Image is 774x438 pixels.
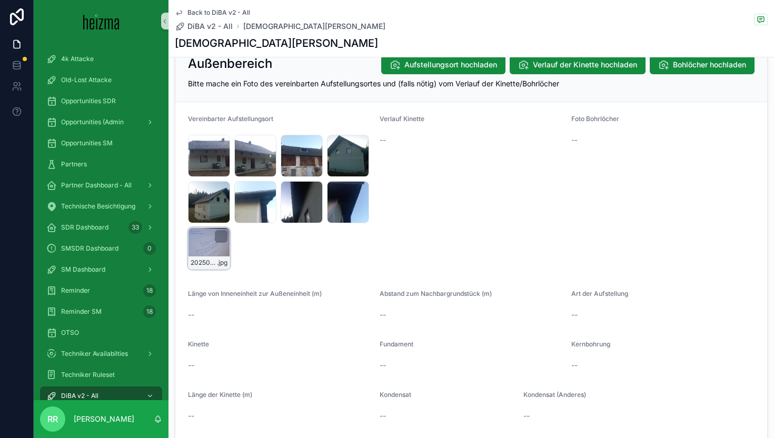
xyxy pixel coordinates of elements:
[571,360,578,371] span: --
[40,155,162,174] a: Partners
[188,79,559,88] span: Bitte mache ein Foto des vereinbarten Aufstellungsortes und (falls nötig) vom Verlauf der Kinette...
[61,392,98,400] span: DiBA v2 - All
[40,386,162,405] a: DiBA v2 - All
[143,242,156,255] div: 0
[510,55,646,74] button: Verlauf der Kinette hochladen
[380,411,386,421] span: --
[61,139,113,147] span: Opportunities SM
[188,411,194,421] span: --
[40,260,162,279] a: SM Dashboard
[571,340,610,348] span: Kernbohrung
[380,340,413,348] span: Fundament
[650,55,755,74] button: Bohlöcher hochladen
[40,302,162,321] a: Reminder SM18
[523,411,530,421] span: --
[175,36,378,51] h1: [DEMOGRAPHIC_DATA][PERSON_NAME]
[188,55,272,72] h2: Außenbereich
[61,350,128,358] span: Techniker Availabilties
[188,340,209,348] span: Kinette
[40,218,162,237] a: SDR Dashboard33
[40,134,162,153] a: Opportunities SM
[187,8,250,17] span: Back to DiBA v2 - All
[188,360,194,371] span: --
[175,21,233,32] a: DiBA v2 - All
[380,391,411,399] span: Kondensat
[61,265,105,274] span: SM Dashboard
[380,135,386,145] span: --
[175,8,250,17] a: Back to DiBA v2 - All
[40,92,162,111] a: Opportunities SDR
[61,118,124,126] span: Opportunities (Admin
[188,391,252,399] span: Länge der Kinette (m)
[61,286,90,295] span: Reminder
[404,59,497,70] span: Aufstellungsort hochladen
[188,310,194,320] span: --
[83,13,120,29] img: App logo
[61,181,132,190] span: Partner Dashboard - All
[74,414,134,424] p: [PERSON_NAME]
[61,328,79,337] span: OTSO
[34,42,168,400] div: scrollable content
[380,360,386,371] span: --
[380,115,424,123] span: Verlauf Kinette
[47,413,58,425] span: RR
[143,284,156,297] div: 18
[61,202,135,211] span: Technische Besichtigung
[191,258,217,267] span: 20250204_093538
[40,344,162,363] a: Techniker Availabilties
[61,97,116,105] span: Opportunities SDR
[40,323,162,342] a: OTSO
[61,307,102,316] span: Reminder SM
[61,160,87,168] span: Partners
[571,135,578,145] span: --
[40,71,162,89] a: Old-Lost Attacke
[533,59,637,70] span: Verlauf der Kinette hochladen
[40,365,162,384] a: Techniker Ruleset
[243,21,385,32] a: [DEMOGRAPHIC_DATA][PERSON_NAME]
[187,21,233,32] span: DiBA v2 - All
[523,391,586,399] span: Kondensat (Anderes)
[40,176,162,195] a: Partner Dashboard - All
[40,49,162,68] a: 4k Attacke
[40,113,162,132] a: Opportunities (Admin
[61,76,112,84] span: Old-Lost Attacke
[571,115,619,123] span: Foto Bohrlöcher
[40,197,162,216] a: Technische Besichtigung
[40,239,162,258] a: SMSDR Dashboard0
[571,290,628,297] span: Art der Aufstellung
[143,305,156,318] div: 18
[188,115,273,123] span: Vereinbarter Aufstellungsort
[571,310,578,320] span: --
[380,290,492,297] span: Abstand zum Nachbargrundstück (m)
[128,221,142,234] div: 33
[188,290,322,297] span: Länge von Inneneinheit zur Außeneinheit (m)
[673,59,746,70] span: Bohlöcher hochladen
[381,55,505,74] button: Aufstellungsort hochladen
[61,244,118,253] span: SMSDR Dashboard
[217,258,227,267] span: .jpg
[380,310,386,320] span: --
[61,223,108,232] span: SDR Dashboard
[40,281,162,300] a: Reminder18
[61,371,115,379] span: Techniker Ruleset
[61,55,94,63] span: 4k Attacke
